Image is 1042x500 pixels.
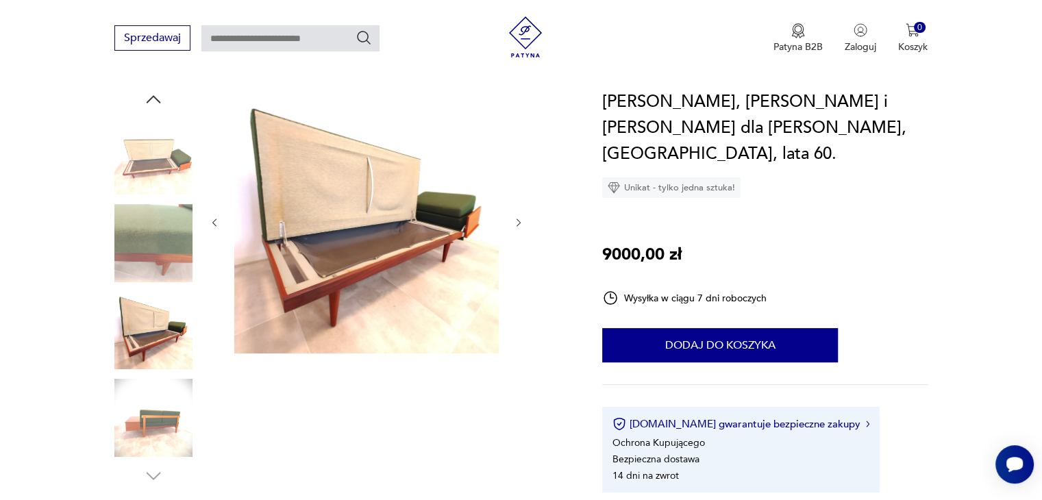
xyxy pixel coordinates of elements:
[773,23,823,53] button: Patyna B2B
[791,23,805,38] img: Ikona medalu
[612,469,679,482] li: 14 dni na zwrot
[845,23,876,53] button: Zaloguj
[114,116,193,195] img: Zdjęcie produktu Sofa Swanette, Haldor Vik i Ingmar Relling dla Svene, Norwegia, lata 60.
[773,23,823,53] a: Ikona medaluPatyna B2B
[114,204,193,282] img: Zdjęcie produktu Sofa Swanette, Haldor Vik i Ingmar Relling dla Svene, Norwegia, lata 60.
[608,182,620,194] img: Ikona diamentu
[114,291,193,369] img: Zdjęcie produktu Sofa Swanette, Haldor Vik i Ingmar Relling dla Svene, Norwegia, lata 60.
[866,421,870,427] img: Ikona strzałki w prawo
[356,29,372,46] button: Szukaj
[845,40,876,53] p: Zaloguj
[602,328,838,362] button: Dodaj do koszyka
[602,177,741,198] div: Unikat - tylko jedna sztuka!
[114,379,193,457] img: Zdjęcie produktu Sofa Swanette, Haldor Vik i Ingmar Relling dla Svene, Norwegia, lata 60.
[773,40,823,53] p: Patyna B2B
[114,25,190,51] button: Sprzedawaj
[602,89,928,167] h1: [PERSON_NAME], [PERSON_NAME] i [PERSON_NAME] dla [PERSON_NAME], [GEOGRAPHIC_DATA], lata 60.
[602,290,767,306] div: Wysyłka w ciągu 7 dni roboczych
[612,453,699,466] li: Bezpieczna dostawa
[995,445,1034,484] iframe: Smartsupp widget button
[612,417,869,431] button: [DOMAIN_NAME] gwarantuje bezpieczne zakupy
[906,23,919,37] img: Ikona koszyka
[114,34,190,44] a: Sprzedawaj
[898,23,928,53] button: 0Koszyk
[602,242,682,268] p: 9000,00 zł
[898,40,928,53] p: Koszyk
[234,89,499,353] img: Zdjęcie produktu Sofa Swanette, Haldor Vik i Ingmar Relling dla Svene, Norwegia, lata 60.
[612,436,705,449] li: Ochrona Kupującego
[854,23,867,37] img: Ikonka użytkownika
[612,417,626,431] img: Ikona certyfikatu
[914,22,926,34] div: 0
[505,16,546,58] img: Patyna - sklep z meblami i dekoracjami vintage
